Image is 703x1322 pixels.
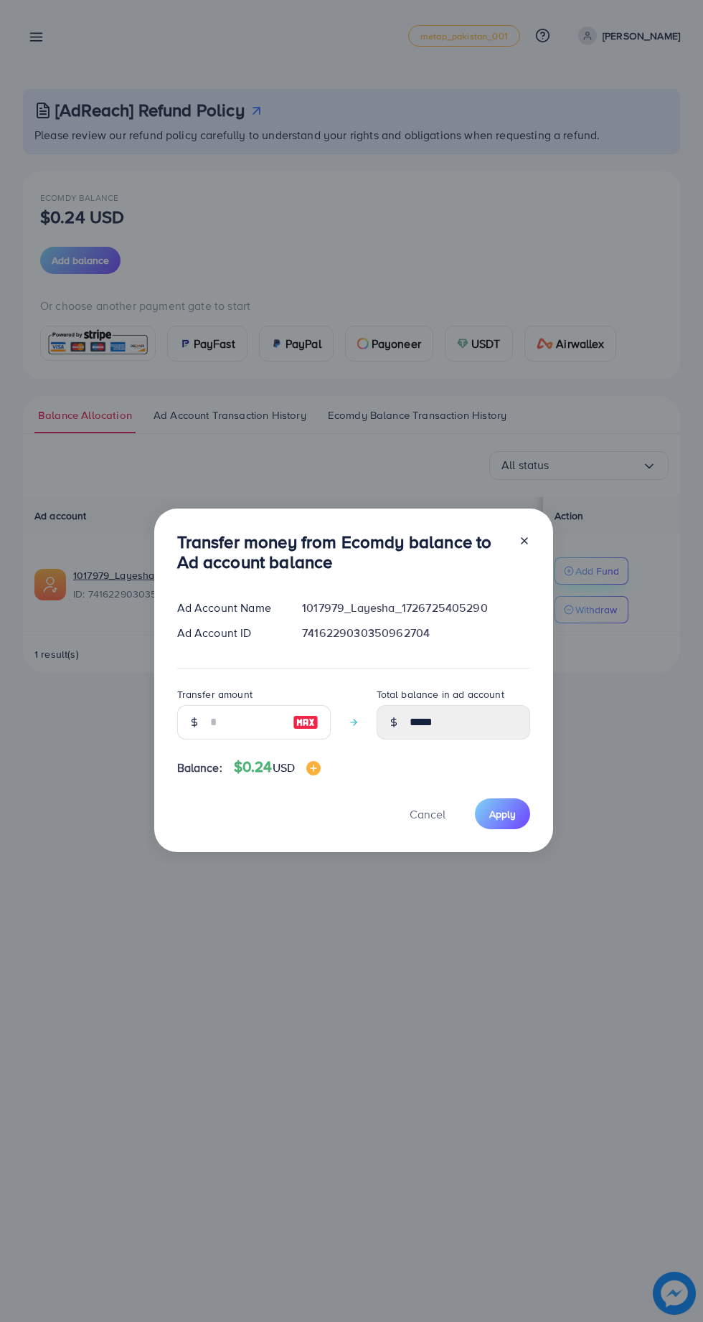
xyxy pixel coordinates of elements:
img: image [293,714,319,731]
span: USD [273,760,295,775]
img: image [306,761,321,775]
div: Ad Account Name [166,600,291,616]
span: Apply [489,807,516,821]
label: Total balance in ad account [377,687,504,702]
div: 1017979_Layesha_1726725405290 [291,600,541,616]
button: Apply [475,798,530,829]
h3: Transfer money from Ecomdy balance to Ad account balance [177,532,507,573]
h4: $0.24 [234,758,321,776]
button: Cancel [392,798,463,829]
span: Cancel [410,806,445,822]
div: 7416229030350962704 [291,625,541,641]
label: Transfer amount [177,687,253,702]
span: Balance: [177,760,222,776]
div: Ad Account ID [166,625,291,641]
